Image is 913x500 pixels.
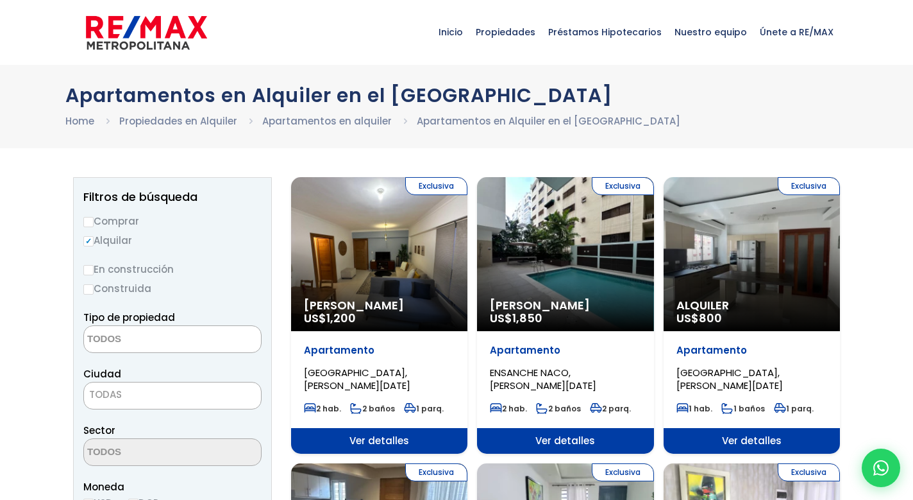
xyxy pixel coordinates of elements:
label: Construida [83,280,262,297]
p: Apartamento [304,344,455,357]
span: Propiedades [469,13,542,51]
span: Ciudad [83,367,121,381]
span: Ver detalles [664,428,840,454]
span: Nuestro equipo [668,13,753,51]
span: Sector [83,424,115,437]
input: Construida [83,284,94,295]
span: 1,200 [326,310,356,326]
span: Exclusiva [405,177,467,195]
label: Comprar [83,213,262,229]
a: Exclusiva [PERSON_NAME] US$1,850 Apartamento ENSANCHE NACO, [PERSON_NAME][DATE] 2 hab. 2 baños 2 ... [477,177,653,454]
span: US$ [490,310,542,326]
span: 2 hab. [490,403,527,414]
span: Exclusiva [778,463,840,481]
span: Moneda [83,479,262,495]
span: [PERSON_NAME] [490,299,641,312]
span: Exclusiva [592,177,654,195]
span: Únete a RE/MAX [753,13,840,51]
span: US$ [304,310,356,326]
a: Exclusiva Alquiler US$800 Apartamento [GEOGRAPHIC_DATA], [PERSON_NAME][DATE] 1 hab. 1 baños 1 par... [664,177,840,454]
input: En construcción [83,265,94,275]
span: TODAS [83,382,262,409]
span: 2 parq. [590,403,631,414]
span: 1 parq. [404,403,444,414]
h1: Apartamentos en Alquiler en el [GEOGRAPHIC_DATA] [65,84,848,107]
textarea: Search [84,439,208,467]
textarea: Search [84,326,208,354]
span: Exclusiva [778,177,840,195]
span: Exclusiva [592,463,654,481]
label: En construcción [83,261,262,277]
span: Exclusiva [405,463,467,481]
span: US$ [676,310,722,326]
span: TODAS [89,388,122,401]
span: Ver detalles [477,428,653,454]
span: 1 baños [721,403,765,414]
span: 1 parq. [774,403,814,414]
span: 2 baños [350,403,395,414]
a: Apartamentos en alquiler [262,114,392,128]
span: 1,850 [512,310,542,326]
input: Alquilar [83,236,94,246]
span: 2 hab. [304,403,341,414]
span: Ver detalles [291,428,467,454]
a: Exclusiva [PERSON_NAME] US$1,200 Apartamento [GEOGRAPHIC_DATA], [PERSON_NAME][DATE] 2 hab. 2 baño... [291,177,467,454]
span: [PERSON_NAME] [304,299,455,312]
img: remax-metropolitana-logo [86,13,207,52]
span: Tipo de propiedad [83,311,175,324]
span: ENSANCHE NACO, [PERSON_NAME][DATE] [490,366,596,392]
a: Home [65,114,94,128]
span: 2 baños [536,403,581,414]
span: 1 hab. [676,403,712,414]
label: Alquilar [83,232,262,248]
span: [GEOGRAPHIC_DATA], [PERSON_NAME][DATE] [676,366,783,392]
span: [GEOGRAPHIC_DATA], [PERSON_NAME][DATE] [304,366,410,392]
input: Comprar [83,217,94,227]
span: Inicio [432,13,469,51]
p: Apartamento [490,344,641,357]
p: Apartamento [676,344,827,357]
span: TODAS [84,386,261,404]
span: Préstamos Hipotecarios [542,13,668,51]
span: Alquiler [676,299,827,312]
span: 800 [699,310,722,326]
h2: Filtros de búsqueda [83,191,262,203]
a: Propiedades en Alquiler [119,114,237,128]
li: Apartamentos en Alquiler en el [GEOGRAPHIC_DATA] [417,113,680,129]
